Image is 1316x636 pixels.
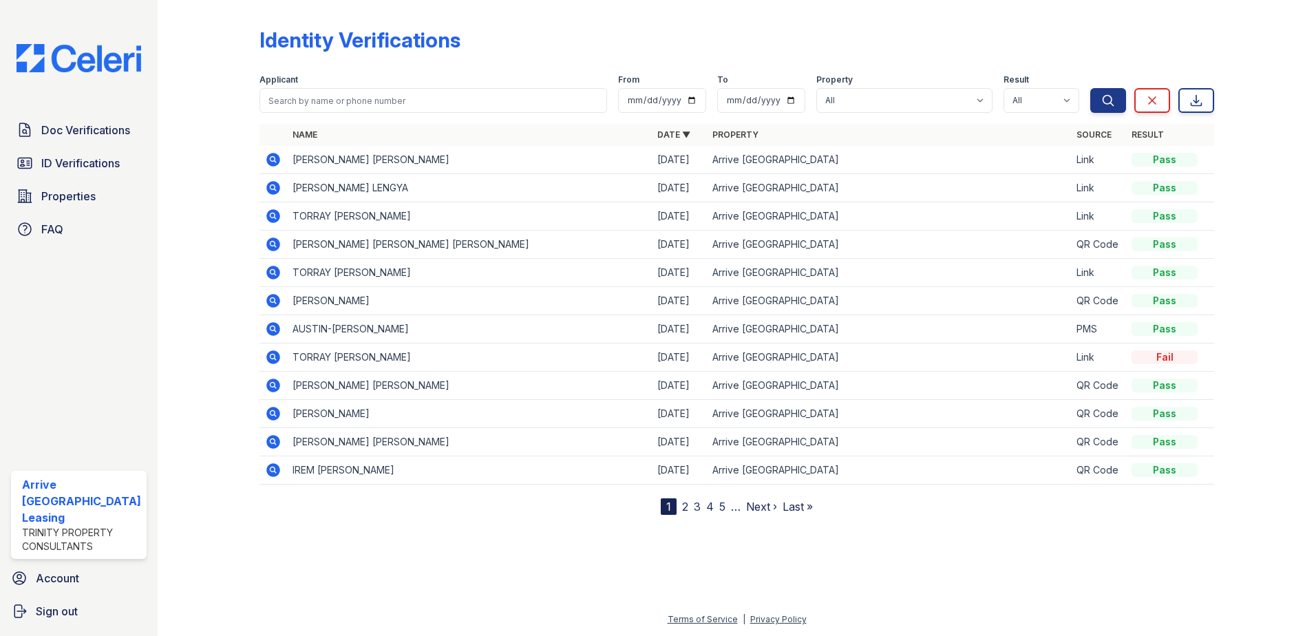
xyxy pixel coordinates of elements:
div: Pass [1132,379,1198,392]
td: [DATE] [652,287,707,315]
td: TORRAY [PERSON_NAME] [287,202,652,231]
td: Arrive [GEOGRAPHIC_DATA] [707,231,1072,259]
div: Pass [1132,435,1198,449]
div: Pass [1132,322,1198,336]
div: Fail [1132,350,1198,364]
span: Properties [41,188,96,204]
span: Doc Verifications [41,122,130,138]
a: Result [1132,129,1164,140]
td: [PERSON_NAME] LENGYA [287,174,652,202]
td: Link [1071,259,1126,287]
a: Account [6,564,152,592]
div: | [743,614,745,624]
td: QR Code [1071,428,1126,456]
div: Arrive [GEOGRAPHIC_DATA] Leasing [22,476,141,526]
td: [DATE] [652,174,707,202]
td: QR Code [1071,456,1126,485]
td: PMS [1071,315,1126,343]
td: AUSTIN-[PERSON_NAME] [287,315,652,343]
td: Arrive [GEOGRAPHIC_DATA] [707,174,1072,202]
a: Next › [746,500,777,513]
td: Arrive [GEOGRAPHIC_DATA] [707,428,1072,456]
a: Sign out [6,597,152,625]
td: Arrive [GEOGRAPHIC_DATA] [707,400,1072,428]
td: TORRAY [PERSON_NAME] [287,259,652,287]
td: [DATE] [652,202,707,231]
a: ID Verifications [11,149,147,177]
td: [PERSON_NAME] [287,287,652,315]
td: Arrive [GEOGRAPHIC_DATA] [707,372,1072,400]
label: Applicant [259,74,298,85]
span: … [731,498,741,515]
td: Arrive [GEOGRAPHIC_DATA] [707,146,1072,174]
span: FAQ [41,221,63,237]
td: QR Code [1071,287,1126,315]
td: QR Code [1071,231,1126,259]
td: [PERSON_NAME] [PERSON_NAME] [287,428,652,456]
div: Pass [1132,237,1198,251]
div: Trinity Property Consultants [22,526,141,553]
a: Name [293,129,317,140]
div: 1 [661,498,677,515]
td: Arrive [GEOGRAPHIC_DATA] [707,259,1072,287]
div: Identity Verifications [259,28,460,52]
td: TORRAY [PERSON_NAME] [287,343,652,372]
a: Source [1076,129,1112,140]
td: [PERSON_NAME] [287,400,652,428]
td: Arrive [GEOGRAPHIC_DATA] [707,202,1072,231]
td: Link [1071,174,1126,202]
a: Doc Verifications [11,116,147,144]
div: Pass [1132,181,1198,195]
td: [DATE] [652,428,707,456]
span: Sign out [36,603,78,619]
td: [DATE] [652,315,707,343]
td: Link [1071,343,1126,372]
a: Terms of Service [668,614,738,624]
td: Arrive [GEOGRAPHIC_DATA] [707,456,1072,485]
td: Link [1071,202,1126,231]
div: Pass [1132,407,1198,421]
a: 3 [694,500,701,513]
td: [DATE] [652,231,707,259]
div: Pass [1132,209,1198,223]
td: QR Code [1071,400,1126,428]
a: Property [712,129,758,140]
td: IREM [PERSON_NAME] [287,456,652,485]
td: [PERSON_NAME] [PERSON_NAME] [287,146,652,174]
label: Result [1004,74,1029,85]
a: Date ▼ [657,129,690,140]
td: Arrive [GEOGRAPHIC_DATA] [707,287,1072,315]
div: Pass [1132,153,1198,167]
div: Pass [1132,463,1198,477]
td: Arrive [GEOGRAPHIC_DATA] [707,343,1072,372]
a: 5 [719,500,725,513]
span: Account [36,570,79,586]
div: Pass [1132,294,1198,308]
a: Properties [11,182,147,210]
td: [DATE] [652,146,707,174]
td: [DATE] [652,259,707,287]
td: [DATE] [652,372,707,400]
img: CE_Logo_Blue-a8612792a0a2168367f1c8372b55b34899dd931a85d93a1a3d3e32e68fde9ad4.png [6,44,152,72]
label: Property [816,74,853,85]
a: Privacy Policy [750,614,807,624]
td: [PERSON_NAME] [PERSON_NAME] [PERSON_NAME] [287,231,652,259]
input: Search by name or phone number [259,88,608,113]
td: Arrive [GEOGRAPHIC_DATA] [707,315,1072,343]
span: ID Verifications [41,155,120,171]
td: [DATE] [652,343,707,372]
td: [DATE] [652,456,707,485]
td: Link [1071,146,1126,174]
td: [DATE] [652,400,707,428]
a: FAQ [11,215,147,243]
td: [PERSON_NAME] [PERSON_NAME] [287,372,652,400]
a: 2 [682,500,688,513]
a: 4 [706,500,714,513]
div: Pass [1132,266,1198,279]
label: To [717,74,728,85]
label: From [618,74,639,85]
td: QR Code [1071,372,1126,400]
a: Last » [783,500,813,513]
